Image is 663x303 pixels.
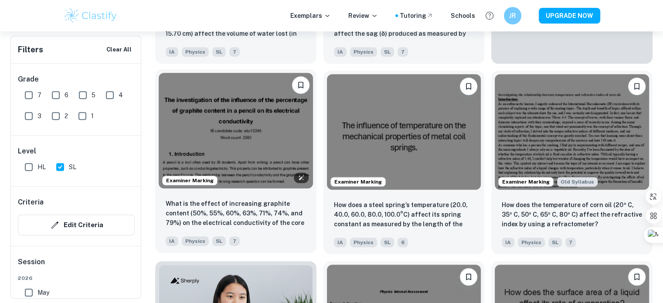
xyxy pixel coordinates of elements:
span: 2 [65,111,68,121]
span: IA [334,47,347,57]
span: May [37,288,49,297]
p: How does the temperature of corn oil (20º C, 35º C, 50º C, 65º C, 80º C) affect the refractive in... [502,200,642,229]
span: 5 [92,90,95,100]
div: Starting from the May 2025 session, the Physics IA requirements have changed. It's OK to refer to... [557,177,598,187]
h6: Criteria [18,197,44,208]
span: Physics [350,238,377,247]
span: 6 [398,238,408,247]
button: Bookmark [460,268,477,286]
span: 6 [65,90,68,100]
button: Edit Criteria [18,214,135,235]
span: IA [334,238,347,247]
span: 7 [565,238,576,247]
h6: Session [18,257,135,274]
span: Examiner Marking [331,178,385,186]
img: Clastify logo [63,7,119,24]
h6: Level [18,146,135,157]
p: Review [348,11,378,20]
span: Physics [182,47,209,57]
span: IA [502,238,514,247]
span: SL [381,238,394,247]
button: Bookmark [628,268,646,286]
span: Physics [350,47,377,57]
span: SL [212,47,226,57]
span: 7 [229,47,240,57]
button: Bookmark [292,76,309,94]
a: Schools [451,11,475,20]
button: Bookmark [460,78,477,95]
span: SL [69,162,76,172]
span: HL [37,162,46,172]
a: Tutoring [400,11,433,20]
span: Old Syllabus [557,177,598,187]
span: 2026 [18,274,135,282]
span: Physics [518,238,545,247]
button: JR [504,7,521,24]
p: How does a steel spring’s temperature (20.0, 40.0, 60.0, 80.0, 100.0°C) affect its spring constan... [334,200,474,230]
span: Physics [182,236,209,246]
span: 4 [119,90,123,100]
a: Examiner MarkingBookmarkWhat is the effect of increasing graphite content (50%, 55%, 60%, 63%, 71... [155,71,316,254]
span: 7 [398,47,408,57]
button: Clear All [104,43,134,56]
a: Examiner MarkingStarting from the May 2025 session, the Physics IA requirements have changed. It'... [491,71,653,254]
span: SL [381,47,394,57]
a: Examiner MarkingBookmarkHow does a steel spring’s temperature (20.0, 40.0, 60.0, 80.0, 100.0°C) a... [323,71,485,254]
button: UPGRADE NOW [539,8,600,24]
img: Physics IA example thumbnail: How does the temperature of corn oil (20 [495,74,649,190]
span: 3 [37,111,41,121]
img: Physics IA example thumbnail: What is the effect of increasing graphit [159,73,313,188]
p: Exemplars [290,11,331,20]
span: 7 [37,90,41,100]
button: Help and Feedback [482,8,497,23]
button: Bookmark [628,78,646,95]
span: Examiner Marking [163,177,217,184]
span: IA [166,47,178,57]
span: SL [548,238,562,247]
span: 1 [91,111,94,121]
span: 7 [229,236,240,246]
h6: Grade [18,74,135,85]
span: IA [166,236,178,246]
h6: Filters [18,44,43,56]
h6: JR [507,11,517,20]
img: Physics IA example thumbnail: How does a steel spring’s temperature (2 [327,74,481,190]
span: SL [212,236,226,246]
span: Examiner Marking [499,178,553,186]
p: What is the effect of increasing graphite content (50%, 55%, 60%, 63%, 71%, 74%, and 79%) on the ... [166,199,306,228]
